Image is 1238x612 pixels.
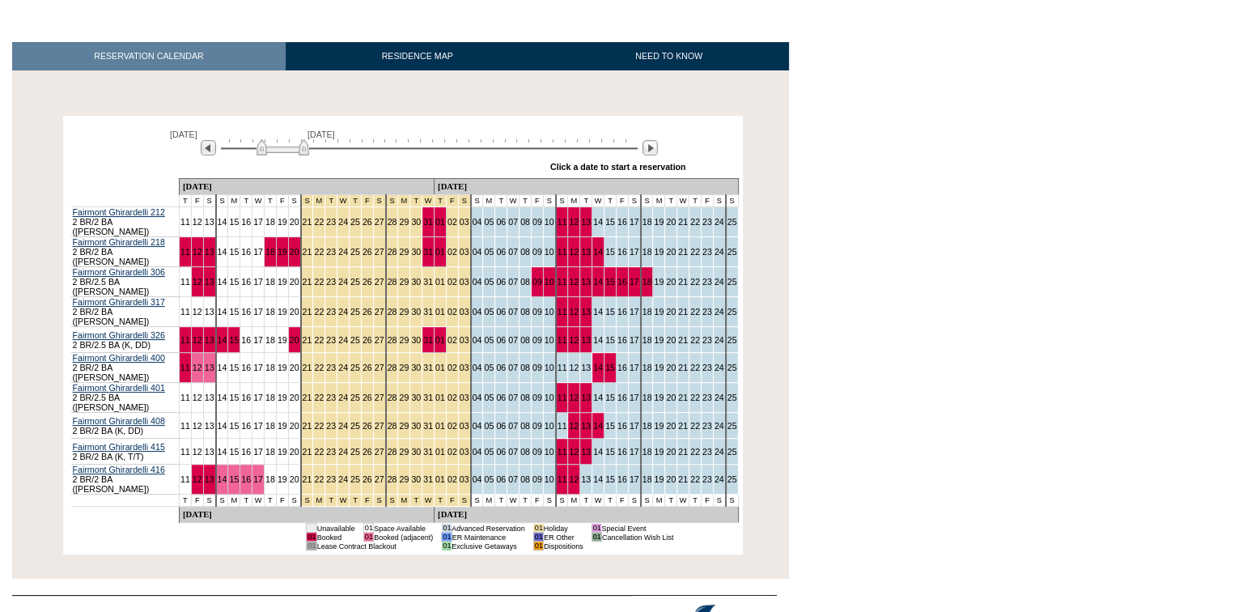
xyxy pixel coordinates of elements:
[532,247,542,257] a: 09
[388,277,397,287] a: 28
[290,217,299,227] a: 20
[278,363,287,372] a: 19
[303,335,312,345] a: 21
[411,247,421,257] a: 30
[265,277,275,287] a: 18
[399,277,409,287] a: 29
[496,335,506,345] a: 06
[496,307,506,317] a: 06
[362,247,372,257] a: 26
[375,335,384,345] a: 27
[201,140,216,155] img: Previous
[314,363,324,372] a: 22
[180,363,190,372] a: 11
[605,307,615,317] a: 15
[690,247,700,257] a: 22
[545,307,554,317] a: 10
[193,307,202,317] a: 12
[411,363,421,372] a: 30
[642,277,652,287] a: 18
[473,247,482,257] a: 04
[654,277,664,287] a: 19
[654,247,664,257] a: 19
[545,335,554,345] a: 10
[473,277,482,287] a: 04
[678,307,688,317] a: 21
[290,393,299,402] a: 20
[520,363,530,372] a: 08
[484,277,494,287] a: 05
[473,217,482,227] a: 04
[545,277,554,287] a: 10
[388,217,397,227] a: 28
[581,277,591,287] a: 13
[690,217,700,227] a: 22
[241,335,251,345] a: 16
[253,335,263,345] a: 17
[435,307,445,317] a: 01
[290,247,299,257] a: 20
[314,307,324,317] a: 22
[642,140,658,155] img: Next
[205,363,214,372] a: 13
[714,335,724,345] a: 24
[265,247,275,257] a: 18
[727,217,737,227] a: 25
[593,335,603,345] a: 14
[508,217,518,227] a: 07
[702,363,712,372] a: 23
[193,335,202,345] a: 12
[642,335,652,345] a: 18
[241,393,251,402] a: 16
[350,247,360,257] a: 25
[558,217,567,227] a: 11
[218,247,227,257] a: 14
[702,277,712,287] a: 23
[375,217,384,227] a: 27
[654,363,664,372] a: 19
[581,363,591,372] a: 13
[435,247,445,257] a: 01
[314,335,324,345] a: 22
[617,307,627,317] a: 16
[532,363,542,372] a: 09
[350,363,360,372] a: 25
[654,335,664,345] a: 19
[338,217,348,227] a: 24
[496,363,506,372] a: 06
[326,217,336,227] a: 23
[350,335,360,345] a: 25
[520,335,530,345] a: 08
[508,335,518,345] a: 07
[473,335,482,345] a: 04
[484,217,494,227] a: 05
[593,307,603,317] a: 14
[362,335,372,345] a: 26
[241,363,251,372] a: 16
[605,335,615,345] a: 15
[278,277,287,287] a: 19
[193,277,202,287] a: 12
[473,363,482,372] a: 04
[496,247,506,257] a: 06
[666,247,676,257] a: 20
[265,393,275,402] a: 18
[714,307,724,317] a: 24
[326,307,336,317] a: 23
[229,277,239,287] a: 15
[545,363,554,372] a: 10
[229,217,239,227] a: 15
[303,277,312,287] a: 21
[278,217,287,227] a: 19
[73,383,165,393] a: Fairmont Ghirardelli 401
[447,307,457,317] a: 02
[193,363,202,372] a: 12
[569,217,579,227] a: 12
[303,393,312,402] a: 21
[73,237,165,247] a: Fairmont Ghirardelli 218
[508,277,518,287] a: 07
[678,277,688,287] a: 21
[278,247,287,257] a: 19
[423,217,433,227] a: 31
[630,307,639,317] a: 17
